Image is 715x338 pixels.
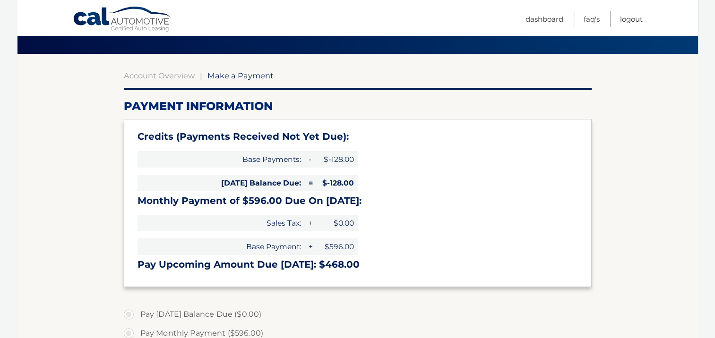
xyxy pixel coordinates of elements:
[200,71,202,80] span: |
[305,238,315,255] span: +
[315,175,358,191] span: $-128.00
[138,151,305,168] span: Base Payments:
[315,238,358,255] span: $596.00
[124,305,592,324] label: Pay [DATE] Balance Due ($0.00)
[124,71,195,80] a: Account Overview
[138,238,305,255] span: Base Payment:
[525,11,563,27] a: Dashboard
[315,151,358,168] span: $-128.00
[138,259,578,270] h3: Pay Upcoming Amount Due [DATE]: $468.00
[620,11,643,27] a: Logout
[138,175,305,191] span: [DATE] Balance Due:
[305,215,315,231] span: +
[305,151,315,168] span: -
[305,175,315,191] span: =
[73,6,172,34] a: Cal Automotive
[138,215,305,231] span: Sales Tax:
[315,215,358,231] span: $0.00
[207,71,274,80] span: Make a Payment
[138,131,578,143] h3: Credits (Payments Received Not Yet Due):
[584,11,600,27] a: FAQ's
[138,195,578,207] h3: Monthly Payment of $596.00 Due On [DATE]:
[124,99,592,113] h2: Payment Information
